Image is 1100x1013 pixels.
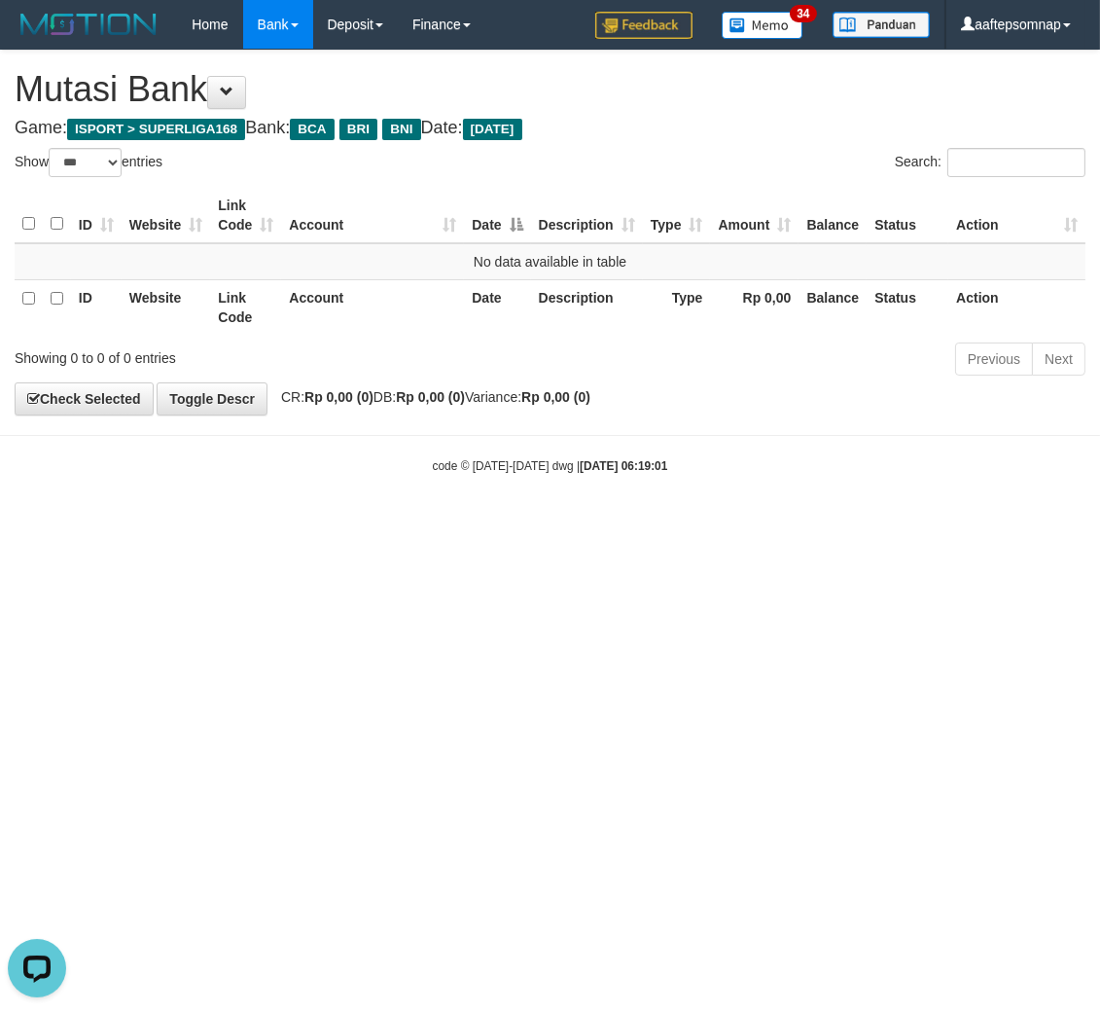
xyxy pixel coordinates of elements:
[71,188,122,243] th: ID: activate to sort column ascending
[433,459,668,473] small: code © [DATE]-[DATE] dwg |
[798,279,867,335] th: Balance
[710,279,798,335] th: Rp 0,00
[948,279,1085,335] th: Action
[948,188,1085,243] th: Action: activate to sort column ascending
[382,119,420,140] span: BNI
[595,12,692,39] img: Feedback.jpg
[290,119,334,140] span: BCA
[790,5,816,22] span: 34
[281,188,464,243] th: Account: activate to sort column ascending
[867,188,948,243] th: Status
[464,279,530,335] th: Date
[531,188,643,243] th: Description: activate to sort column ascending
[271,389,590,405] span: CR: DB: Variance:
[281,279,464,335] th: Account
[521,389,590,405] strong: Rp 0,00 (0)
[895,148,1085,177] label: Search:
[71,279,122,335] th: ID
[15,382,154,416] a: Check Selected
[15,243,1085,280] td: No data available in table
[463,119,522,140] span: [DATE]
[15,341,444,368] div: Showing 0 to 0 of 0 entries
[8,8,66,66] button: Open LiveChat chat widget
[210,188,281,243] th: Link Code: activate to sort column ascending
[122,279,210,335] th: Website
[122,188,210,243] th: Website: activate to sort column ascending
[722,12,803,39] img: Button%20Memo.svg
[15,10,162,39] img: MOTION_logo.png
[464,188,530,243] th: Date: activate to sort column descending
[580,459,667,473] strong: [DATE] 06:19:01
[833,12,930,38] img: panduan.png
[643,188,711,243] th: Type: activate to sort column ascending
[49,148,122,177] select: Showentries
[955,343,1033,376] a: Previous
[798,188,867,243] th: Balance
[710,188,798,243] th: Amount: activate to sort column ascending
[15,148,162,177] label: Show entries
[304,389,373,405] strong: Rp 0,00 (0)
[643,279,711,335] th: Type
[867,279,948,335] th: Status
[531,279,643,335] th: Description
[396,389,465,405] strong: Rp 0,00 (0)
[67,119,245,140] span: ISPORT > SUPERLIGA168
[15,70,1085,109] h1: Mutasi Bank
[210,279,281,335] th: Link Code
[947,148,1085,177] input: Search:
[339,119,377,140] span: BRI
[15,119,1085,138] h4: Game: Bank: Date:
[1032,343,1085,376] a: Next
[157,382,267,416] a: Toggle Descr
